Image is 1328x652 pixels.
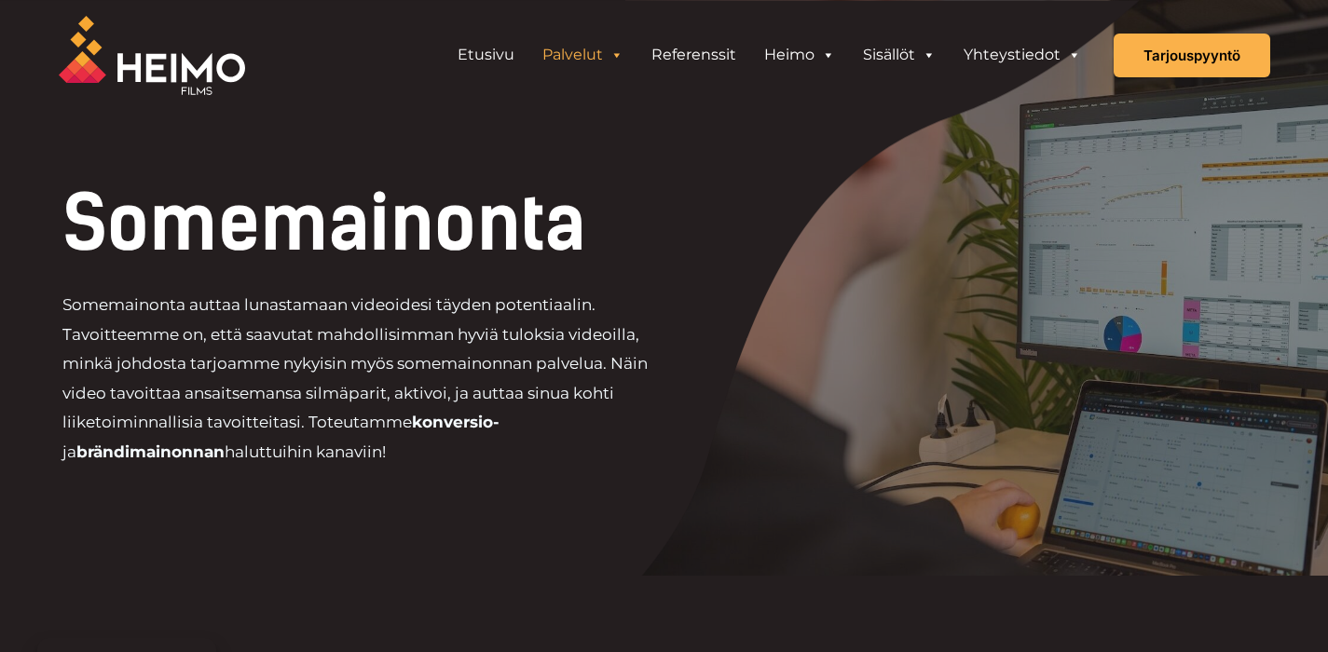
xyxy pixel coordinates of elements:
[444,36,528,74] a: Etusivu
[434,36,1104,74] aside: Header Widget 1
[62,186,789,261] h1: Somemainonta
[412,413,500,431] strong: konversio-
[76,442,225,461] strong: brändimainonnan
[1114,34,1270,77] a: Tarjouspyyntö
[750,36,849,74] a: Heimo
[637,36,750,74] a: Referenssit
[528,36,637,74] a: Palvelut
[849,36,950,74] a: Sisällöt
[62,291,663,467] p: Somemainonta auttaa lunastamaan videoidesi täyden potentiaalin. Tavoitteemme on, että saavutat ma...
[950,36,1095,74] a: Yhteystiedot
[59,16,245,95] img: Heimo Filmsin logo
